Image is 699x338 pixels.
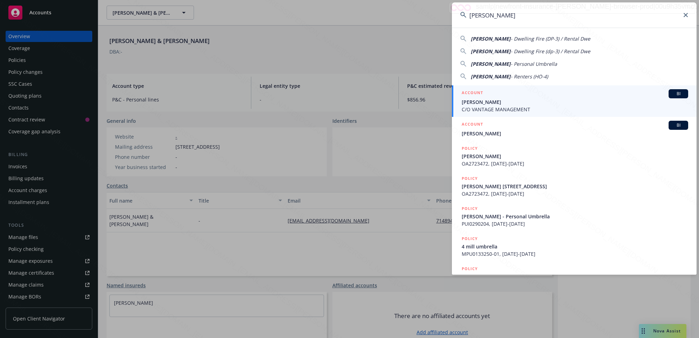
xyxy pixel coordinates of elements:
input: Search... [452,2,697,28]
span: BI [671,91,685,97]
span: [PERSON_NAME] [STREET_ADDRESS] [462,183,688,190]
h5: POLICY [462,235,478,242]
h5: POLICY [462,265,478,272]
span: OA2723472, [DATE]-[DATE] [462,190,688,197]
span: [PERSON_NAME] [462,98,688,106]
span: [PERSON_NAME] [471,73,511,80]
span: OA2723472, [DATE]-[DATE] [462,160,688,167]
a: ACCOUNTBI[PERSON_NAME]C/O VANTAGE MANAGEMENT [452,85,697,117]
span: 4 mill umbrella [462,243,688,250]
h5: ACCOUNT [462,121,483,129]
span: [PERSON_NAME] - Personal Umbrella [462,213,688,220]
h5: POLICY [462,175,478,182]
a: POLICY[PERSON_NAME] [STREET_ADDRESS]OA2723472, [DATE]-[DATE] [452,171,697,201]
span: [PERSON_NAME] [462,130,688,137]
span: - Dwelling Fire (dp-3) / Rental Dwe [511,48,590,55]
a: POLICY[PERSON_NAME] - Personal Umbrella [452,261,697,291]
h5: POLICY [462,145,478,152]
span: [PERSON_NAME] - Personal Umbrella [462,273,688,280]
a: ACCOUNTBI[PERSON_NAME] [452,117,697,141]
span: [PERSON_NAME] [471,61,511,67]
span: - Renters (HO-4) [511,73,548,80]
span: C/O VANTAGE MANAGEMENT [462,106,688,113]
span: - Dwelling Fire (DP-3) / Rental Dwe [511,35,590,42]
span: PUI0290204, [DATE]-[DATE] [462,220,688,227]
h5: ACCOUNT [462,89,483,98]
span: BI [671,122,685,128]
span: MPU0133250-01, [DATE]-[DATE] [462,250,688,258]
span: [PERSON_NAME] [471,35,511,42]
span: [PERSON_NAME] [462,153,688,160]
a: POLICY[PERSON_NAME] - Personal UmbrellaPUI0290204, [DATE]-[DATE] [452,201,697,231]
a: POLICY[PERSON_NAME]OA2723472, [DATE]-[DATE] [452,141,697,171]
a: POLICY4 mill umbrellaMPU0133250-01, [DATE]-[DATE] [452,231,697,261]
h5: POLICY [462,205,478,212]
span: [PERSON_NAME] [471,48,511,55]
span: - Personal Umbrella [511,61,557,67]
